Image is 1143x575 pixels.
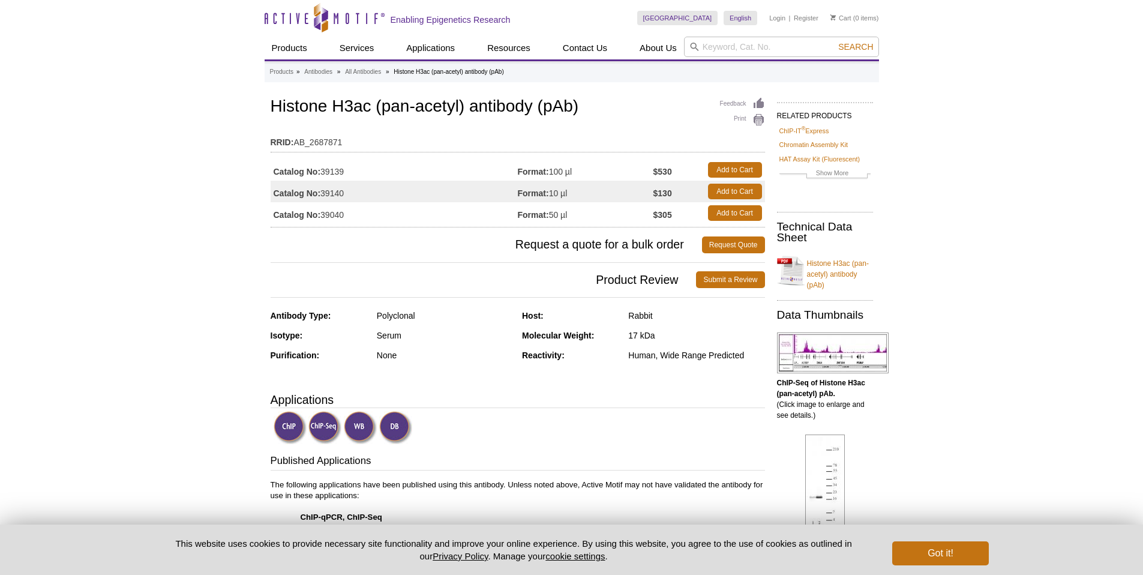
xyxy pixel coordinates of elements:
img: Histone H3ac (pan-acetyl) antibody (pAb) tested by ChIP-Seq. [777,333,889,373]
a: English [724,11,757,25]
button: cookie settings [545,551,605,561]
h2: Enabling Epigenetics Research [391,14,511,25]
a: Add to Cart [708,162,762,178]
div: 17 kDa [628,330,764,341]
img: ChIP-Seq Validated [308,411,341,444]
li: » [337,68,341,75]
h2: Technical Data Sheet [777,221,873,243]
strong: ChIP-qPCR, ChIP-Seq [301,513,382,522]
a: Resources [480,37,538,59]
strong: Catalog No: [274,166,321,177]
strong: Purification: [271,351,320,360]
a: Products [265,37,314,59]
div: Human, Wide Range Predicted [628,350,764,361]
div: None [377,350,513,361]
strong: Molecular Weight: [522,331,594,340]
h1: Histone H3ac (pan-acetyl) antibody (pAb) [271,97,765,118]
a: Services [332,37,382,59]
li: (0 items) [830,11,879,25]
span: Request a quote for a bulk order [271,236,702,253]
strong: Host: [522,311,544,321]
a: Feedback [720,97,765,110]
td: 100 µl [518,159,653,181]
p: This website uses cookies to provide necessary site functionality and improve your online experie... [155,537,873,562]
img: Your Cart [830,14,836,20]
img: Western Blot Validated [344,411,377,444]
strong: Format: [518,166,549,177]
strong: Catalog No: [274,209,321,220]
img: Histone H3ac (pan-acetyl) antibody (pAb) tested by Western blot. [805,435,845,528]
strong: Reactivity: [522,351,565,360]
button: Got it! [892,541,988,565]
span: Product Review [271,271,697,288]
img: Dot Blot Validated [379,411,412,444]
div: Rabbit [628,310,764,321]
strong: Format: [518,188,549,199]
a: Print [720,113,765,127]
a: Register [794,14,818,22]
input: Keyword, Cat. No. [684,37,879,57]
a: Login [769,14,785,22]
strong: $130 [653,188,672,199]
a: Privacy Policy [433,551,488,561]
a: Histone H3ac (pan-acetyl) antibody (pAb) [777,251,873,291]
li: » [386,68,389,75]
sup: ® [802,125,806,131]
a: About Us [632,37,684,59]
td: 39140 [271,181,518,202]
td: AB_2687871 [271,130,765,149]
div: Polyclonal [377,310,513,321]
span: Search [838,42,873,52]
p: The following applications have been published using this antibody. Unless noted above, Active Mo... [271,480,765,566]
strong: Antibody Type: [271,311,331,321]
a: Request Quote [702,236,765,253]
a: Add to Cart [708,184,762,199]
a: All Antibodies [345,67,381,77]
li: Histone H3ac (pan-acetyl) antibody (pAb) [394,68,503,75]
div: Serum [377,330,513,341]
td: 50 µl [518,202,653,224]
li: » [296,68,300,75]
li: | [789,11,791,25]
img: ChIP Validated [274,411,307,444]
td: 10 µl [518,181,653,202]
a: Submit a Review [696,271,764,288]
a: Chromatin Assembly Kit [779,139,848,150]
button: Search [835,41,877,52]
strong: RRID: [271,137,294,148]
h3: Applications [271,391,765,409]
strong: Isotype: [271,331,303,340]
strong: $305 [653,209,672,220]
a: ChIP-IT®Express [779,125,829,136]
a: [GEOGRAPHIC_DATA] [637,11,718,25]
strong: WB [301,523,314,532]
a: Products [270,67,293,77]
strong: $530 [653,166,672,177]
h2: Data Thumbnails [777,310,873,321]
strong: Format: [518,209,549,220]
a: Add to Cart [708,205,762,221]
a: Cart [830,14,851,22]
td: 39139 [271,159,518,181]
a: Show More [779,167,871,181]
a: Antibodies [304,67,332,77]
a: Applications [399,37,462,59]
h2: RELATED PRODUCTS [777,102,873,124]
td: 39040 [271,202,518,224]
b: ChIP-Seq of Histone H3ac (pan-acetyl) pAb. [777,379,865,398]
a: HAT Assay Kit (Fluorescent) [779,154,860,164]
p: (Click image to enlarge and see details.) [777,378,873,421]
strong: Catalog No: [274,188,321,199]
a: Contact Us [556,37,614,59]
h3: Published Applications [271,454,765,471]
